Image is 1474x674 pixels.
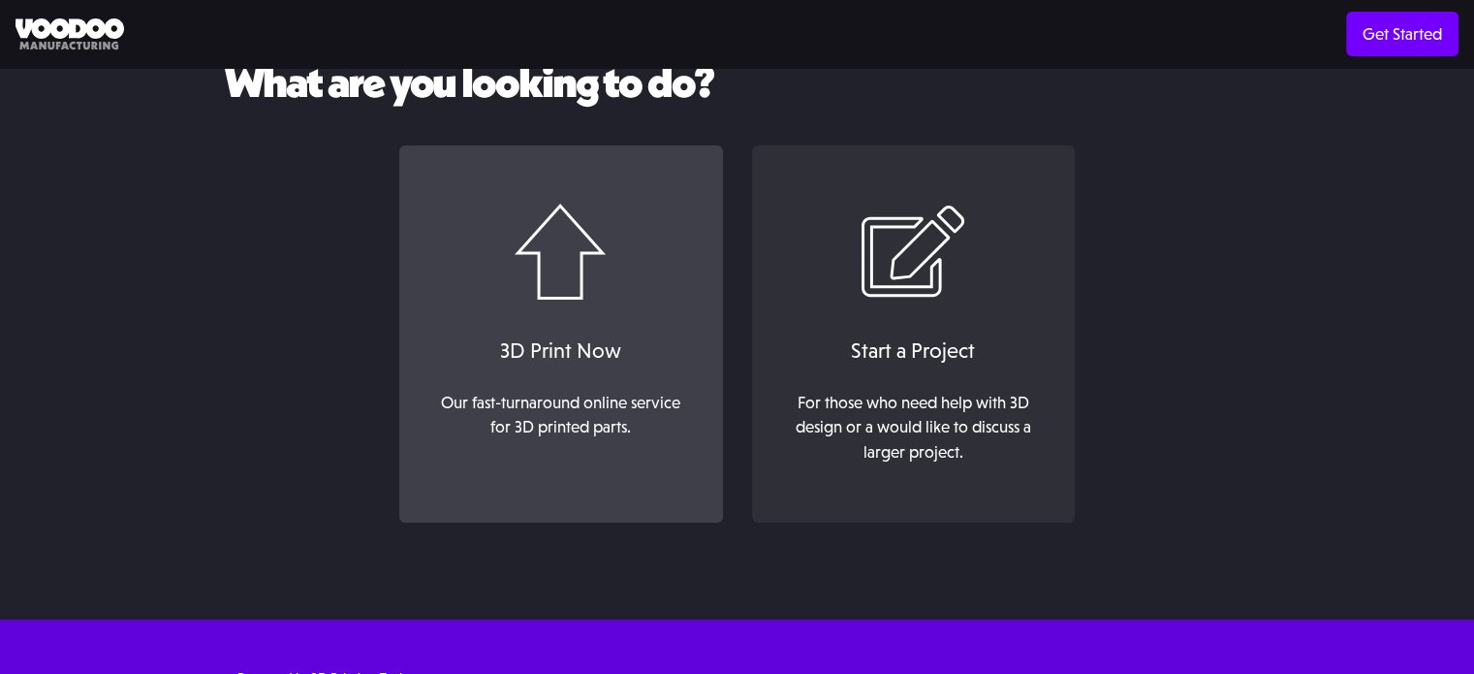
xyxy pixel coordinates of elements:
[782,391,1044,465] div: For those who need help with 3D design or a would like to discuss a larger project.
[16,18,124,50] img: Voodoo Manufacturing logo
[224,58,1251,107] h2: What are you looking to do?
[752,145,1075,524] a: Start a ProjectFor those who need help with 3D design or a would like to discuss a larger project.
[430,391,692,465] div: Our fast-turnaround online service for 3D printed parts. ‍
[1346,12,1458,56] a: Get Started
[419,335,703,367] div: 3D Print Now
[399,145,722,524] a: 3D Print NowOur fast-turnaround online service for 3D printed parts.‍
[771,335,1055,367] div: Start a Project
